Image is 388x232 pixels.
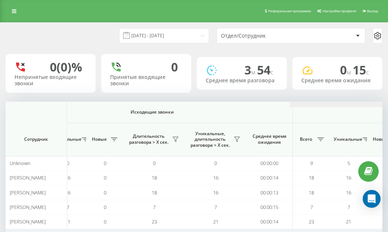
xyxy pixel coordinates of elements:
div: 0 (0)% [50,60,82,74]
div: Среднее время ожидания [301,77,373,84]
span: 18 [309,174,314,181]
span: Уникальные [334,136,360,142]
span: 15 [353,62,369,78]
span: 0 [104,174,106,181]
span: 16 [346,189,351,196]
span: 16 [213,189,218,196]
span: 5 [347,160,350,166]
span: 0 [104,218,106,225]
div: Принятые входящие звонки [110,74,182,87]
span: Реферальная программа [268,9,311,13]
span: м [251,68,257,76]
span: Уникальные, длительность разговора > Х сек. [189,131,231,148]
span: 7 [153,204,155,210]
span: Всего [296,136,315,142]
span: [PERSON_NAME] [10,218,46,225]
td: 00:00:13 [246,185,293,200]
span: 21 [346,218,351,225]
div: Непринятые входящие звонки [15,74,87,87]
span: 0 [214,160,217,166]
div: 0 [171,60,178,74]
span: c [270,68,273,76]
span: 54 [257,62,273,78]
span: 7 [214,204,217,210]
span: 18 [152,174,157,181]
span: 0 [153,160,155,166]
span: Настройки профиля [323,9,356,13]
span: 21 [65,218,70,225]
span: 0 [104,160,106,166]
span: 0 [104,204,106,210]
span: c [366,68,369,76]
span: 16 [346,174,351,181]
td: 00:00:14 [246,214,293,229]
div: Среднее время разговора [206,77,278,84]
span: 16 [213,174,218,181]
span: 7 [67,204,69,210]
span: 3 [244,62,257,78]
span: Среднее время ожидания [252,133,287,145]
span: 23 [309,218,314,225]
span: Длительность разговора > Х сек. [127,133,170,145]
span: Выход [367,9,378,13]
span: 18 [309,189,314,196]
td: 00:00:15 [246,200,293,214]
span: 21 [213,218,218,225]
td: 00:00:00 [246,156,293,171]
span: 0 [340,62,353,78]
span: 18 [152,189,157,196]
div: Open Intercom Messenger [363,190,381,208]
span: [PERSON_NAME] [10,189,46,196]
span: м [347,68,353,76]
span: 16 [65,174,70,181]
span: Уникальные [53,136,80,142]
span: [PERSON_NAME] [10,204,46,210]
span: Сотрудник [12,136,60,142]
td: 00:00:14 [246,171,293,185]
span: 23 [152,218,157,225]
span: Исходящие звонки [29,109,275,115]
span: [PERSON_NAME] [10,174,46,181]
span: 0 [104,189,106,196]
span: 0 [67,160,69,166]
div: Отдел/Сотрудник [221,33,310,39]
span: 16 [65,189,70,196]
span: 7 [310,204,313,210]
span: Unknown [10,160,31,166]
span: 9 [310,160,313,166]
span: 7 [347,204,350,210]
span: Новые [90,136,109,142]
